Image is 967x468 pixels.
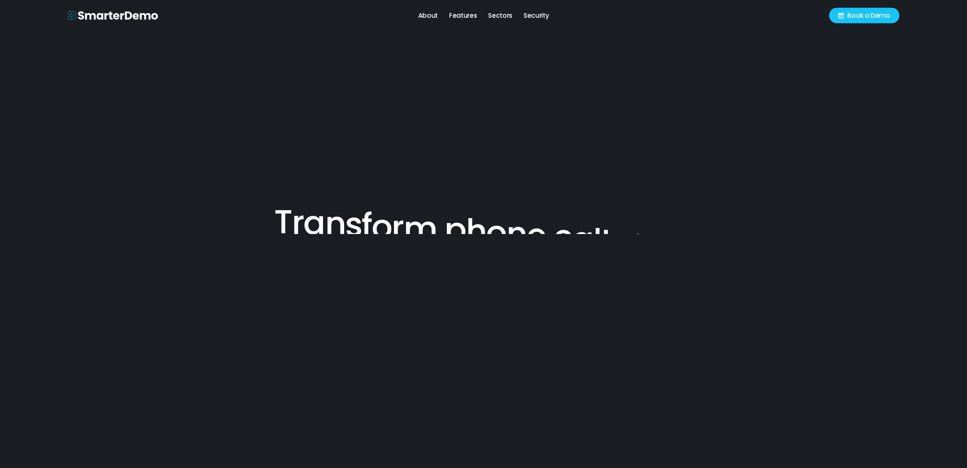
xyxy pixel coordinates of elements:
[524,12,549,19] a: Security
[871,12,875,19] span: D
[449,11,477,20] span: Features
[325,206,345,242] span: n
[851,12,856,19] span: o
[506,216,527,253] span: n
[593,223,601,259] span: l
[449,12,477,19] a: Features
[403,211,437,247] span: m
[488,11,512,20] span: Sectors
[466,213,486,249] span: h
[444,212,465,248] span: p
[609,227,626,263] span: s
[641,232,661,268] span: n
[886,12,890,19] span: o
[865,12,870,19] span: a
[847,12,851,19] span: B
[418,12,438,19] a: About
[361,208,371,244] span: f
[856,12,860,19] span: o
[829,8,899,23] a: Book a Demo
[486,215,506,251] span: o
[553,219,572,256] span: c
[633,229,641,266] span: i
[524,11,549,20] span: Security
[527,218,545,254] span: e
[879,12,886,19] span: m
[391,210,403,246] span: r
[418,11,438,20] span: About
[372,209,391,245] span: o
[292,205,303,241] span: r
[345,207,361,243] span: s
[601,225,609,261] span: l
[68,11,158,20] img: Smarter Demo
[875,12,879,19] span: e
[274,204,291,240] span: T
[488,12,512,19] a: Sectors
[572,221,593,257] span: a
[860,12,864,19] span: k
[303,205,324,242] span: a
